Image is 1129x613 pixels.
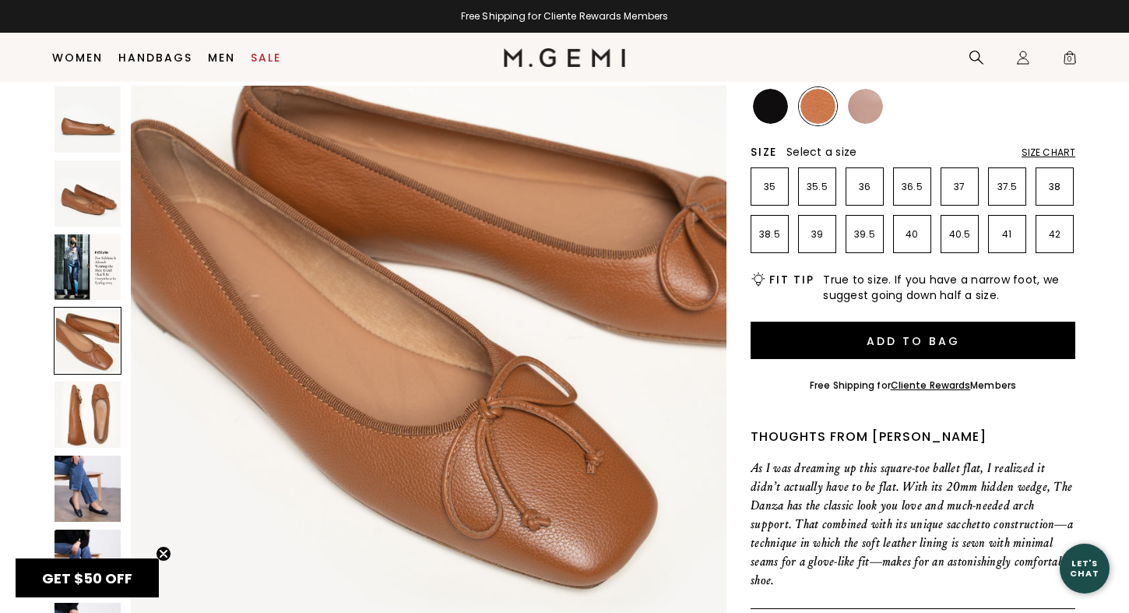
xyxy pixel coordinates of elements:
button: Add to Bag [751,322,1075,359]
p: As I was dreaming up this square-toe ballet flat, I realized it didn’t actually have to be flat. ... [751,459,1075,590]
img: Black [753,89,788,124]
span: Select a size [786,144,856,160]
p: 38.5 [751,228,788,241]
p: 39.5 [846,228,883,241]
div: Size Chart [1022,146,1075,159]
a: Sale [251,51,281,64]
p: 38 [1036,181,1073,193]
p: 36.5 [894,181,930,193]
div: Free Shipping for Members [810,379,1016,392]
h2: Fit Tip [769,273,814,286]
p: 37.5 [989,181,1025,193]
img: The Danza [55,530,121,596]
img: The Danza [55,382,121,448]
img: The Danza [55,86,121,153]
p: 37 [941,181,978,193]
img: Tan [800,89,835,124]
div: Let's Chat [1060,558,1110,578]
div: GET $50 OFFClose teaser [16,558,159,597]
p: 35 [751,181,788,193]
img: M.Gemi [504,48,626,67]
img: The Danza [55,456,121,522]
img: The Danza [55,234,121,301]
a: Men [208,51,235,64]
p: 42 [1036,228,1073,241]
p: 36 [846,181,883,193]
span: GET $50 OFF [42,569,132,588]
img: The Danza [55,160,121,227]
p: 40.5 [941,228,978,241]
h2: Size [751,146,777,158]
a: Women [52,51,103,64]
button: Close teaser [156,546,171,562]
a: Cliente Rewards [891,379,971,392]
p: 40 [894,228,930,241]
span: True to size. If you have a narrow foot, we suggest going down half a size. [823,272,1075,303]
div: Thoughts from [PERSON_NAME] [751,428,1075,446]
img: Antique Rose [848,89,883,124]
a: Handbags [118,51,192,64]
p: 39 [799,228,835,241]
p: 41 [989,228,1025,241]
p: 35.5 [799,181,835,193]
span: 0 [1062,53,1078,69]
